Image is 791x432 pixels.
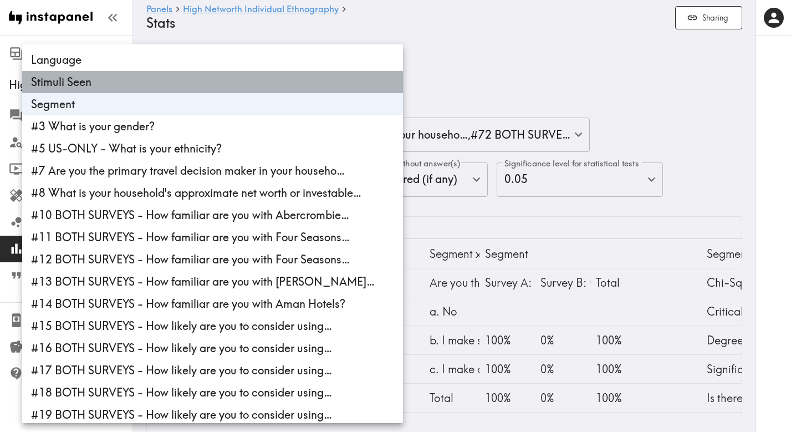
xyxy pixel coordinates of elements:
[22,115,403,138] li: #3 What is your gender?
[22,204,403,226] li: #10 BOTH SURVEYS - How familiar are you with Abercrombie…
[22,382,403,404] li: #18 BOTH SURVEYS - How likely are you to consider using…
[22,138,403,160] li: #5 US-ONLY - What is your ethnicity?
[22,71,403,93] li: Stimuli Seen
[22,182,403,204] li: #8 What is your household's approximate net worth or investable…
[22,293,403,315] li: #14 BOTH SURVEYS - How familiar are you with Aman Hotels?
[22,248,403,271] li: #12 BOTH SURVEYS - How familiar are you with Four Seasons…
[22,315,403,337] li: #15 BOTH SURVEYS - How likely are you to consider using…
[22,404,403,426] li: #19 BOTH SURVEYS - How likely are you to consider using…
[22,160,403,182] li: #7 Are you the primary travel decision maker in your househo…
[22,49,403,71] li: Language
[22,359,403,382] li: #17 BOTH SURVEYS - How likely are you to consider using…
[22,271,403,293] li: #13 BOTH SURVEYS - How familiar are you with [PERSON_NAME]…
[22,337,403,359] li: #16 BOTH SURVEYS - How likely are you to consider using…
[22,93,403,115] li: Segment
[22,226,403,248] li: #11 BOTH SURVEYS - How familiar are you with Four Seasons…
